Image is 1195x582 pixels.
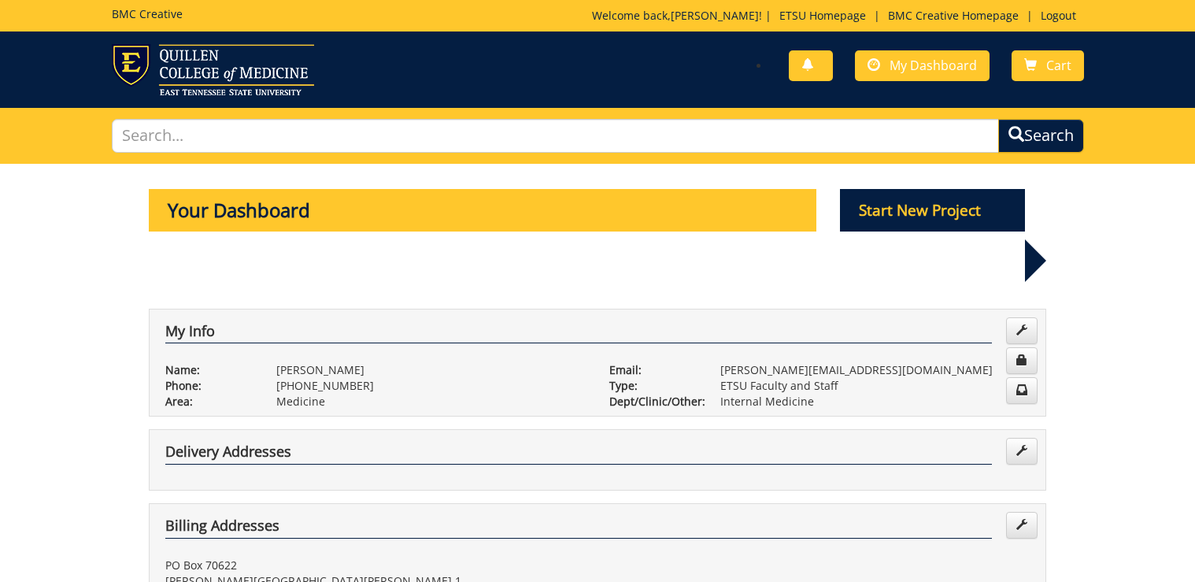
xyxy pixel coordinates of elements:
[276,362,586,378] p: [PERSON_NAME]
[855,50,990,81] a: My Dashboard
[609,378,697,394] p: Type:
[165,444,992,465] h4: Delivery Addresses
[165,518,992,539] h4: Billing Addresses
[998,119,1084,153] button: Search
[149,189,816,232] p: Your Dashboard
[165,378,253,394] p: Phone:
[840,189,1026,232] p: Start New Project
[1033,8,1084,23] a: Logout
[840,204,1026,219] a: Start New Project
[1006,317,1038,344] a: Edit Info
[720,378,1030,394] p: ETSU Faculty and Staff
[720,362,1030,378] p: [PERSON_NAME][EMAIL_ADDRESS][DOMAIN_NAME]
[276,394,586,410] p: Medicine
[165,324,992,344] h4: My Info
[165,558,586,573] p: PO Box 70622
[890,57,977,74] span: My Dashboard
[1006,438,1038,465] a: Edit Addresses
[609,394,697,410] p: Dept/Clinic/Other:
[592,8,1084,24] p: Welcome back, ! | | |
[112,119,999,153] input: Search...
[609,362,697,378] p: Email:
[1046,57,1071,74] span: Cart
[1006,377,1038,404] a: Change Communication Preferences
[1006,347,1038,374] a: Change Password
[112,8,183,20] h5: BMC Creative
[165,362,253,378] p: Name:
[671,8,759,23] a: [PERSON_NAME]
[1012,50,1084,81] a: Cart
[276,378,586,394] p: [PHONE_NUMBER]
[720,394,1030,410] p: Internal Medicine
[112,44,314,95] img: ETSU logo
[1006,512,1038,539] a: Edit Addresses
[165,394,253,410] p: Area:
[771,8,874,23] a: ETSU Homepage
[880,8,1027,23] a: BMC Creative Homepage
